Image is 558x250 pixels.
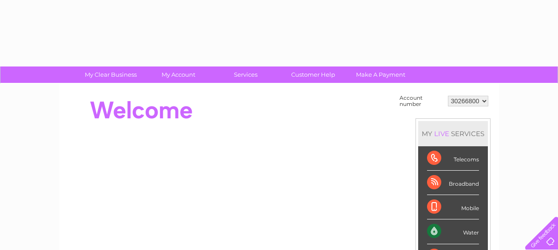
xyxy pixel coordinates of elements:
[427,171,479,195] div: Broadband
[427,146,479,171] div: Telecoms
[142,66,215,83] a: My Account
[209,66,282,83] a: Services
[277,66,350,83] a: Customer Help
[432,129,451,138] div: LIVE
[427,219,479,244] div: Water
[344,66,417,83] a: Make A Payment
[397,93,446,109] td: Account number
[418,121,488,146] div: MY SERVICES
[427,195,479,219] div: Mobile
[74,66,147,83] a: My Clear Business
